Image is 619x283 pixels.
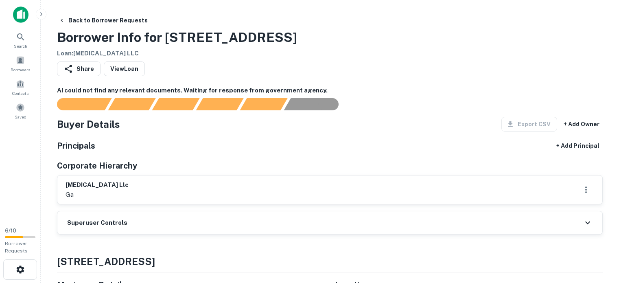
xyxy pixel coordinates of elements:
[57,160,137,172] h5: Corporate Hierarchy
[196,98,243,110] div: Principals found, AI now looking for contact information...
[57,117,120,132] h4: Buyer Details
[57,28,297,47] h3: Borrower Info for [STREET_ADDRESS]
[55,13,151,28] button: Back to Borrower Requests
[11,66,30,73] span: Borrowers
[2,53,38,75] a: Borrowers
[57,140,95,152] h5: Principals
[108,98,155,110] div: Your request is received and processing...
[67,218,127,228] h6: Superuser Controls
[560,117,603,132] button: + Add Owner
[57,61,101,76] button: Share
[5,228,16,234] span: 6 / 10
[66,190,129,200] p: ga
[57,254,603,269] h4: [STREET_ADDRESS]
[57,86,603,95] h6: AI could not find any relevant documents. Waiting for response from government agency.
[2,76,38,98] a: Contacts
[12,90,28,97] span: Contacts
[152,98,199,110] div: Documents found, AI parsing details...
[240,98,287,110] div: Principals found, still searching for contact information. This may take time...
[578,218,619,257] iframe: Chat Widget
[553,138,603,153] button: + Add Principal
[57,49,297,58] h6: Loan : [MEDICAL_DATA] LLC
[14,43,27,49] span: Search
[66,180,129,190] h6: [MEDICAL_DATA] llc
[104,61,145,76] a: ViewLoan
[13,7,28,23] img: capitalize-icon.png
[47,98,108,110] div: Sending borrower request to AI...
[15,114,26,120] span: Saved
[2,100,38,122] a: Saved
[2,29,38,51] a: Search
[284,98,348,110] div: AI fulfillment process complete.
[5,241,28,254] span: Borrower Requests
